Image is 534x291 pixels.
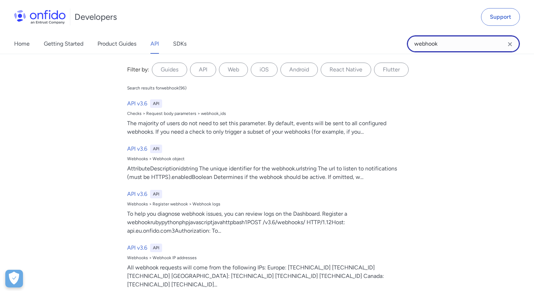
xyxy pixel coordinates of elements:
h1: Developers [75,11,117,23]
a: API v3.6APIWebhooks > Register webhook > Webhook logsTo help you diagnose webhook issues, you can... [124,187,415,238]
button: Open Preferences [5,270,23,287]
div: To help you diagnose webhook issues, you can review logs on the Dashboard. Register a webhookruby... [127,210,413,235]
img: Onfido Logo [14,10,66,24]
div: Filter by: [127,65,149,74]
input: Onfido search input field [407,35,520,52]
h6: API v3.6 [127,244,147,252]
div: API [150,145,162,153]
label: Web [219,63,248,77]
div: Webhooks > Webhook object [127,156,413,162]
a: SDKs [173,34,186,54]
div: API [150,99,162,108]
label: React Native [321,63,371,77]
div: Cookie Preferences [5,270,23,287]
div: The majority of users do not need to set this parameter. By default, events will be sent to all c... [127,119,413,136]
a: Getting Started [44,34,83,54]
a: Product Guides [97,34,136,54]
div: Webhooks > Webhook IP addresses [127,255,413,261]
div: Checks > Request body parameters > webhook_ids [127,111,413,116]
a: Support [481,8,520,26]
label: API [190,63,216,77]
a: API [150,34,159,54]
h6: API v3.6 [127,145,147,153]
svg: Clear search field button [506,40,514,48]
div: All webhook requests will come from the following IPs: Europe: [TECHNICAL_ID] [TECHNICAL_ID] [TEC... [127,263,413,289]
label: Guides [152,63,187,77]
a: API v3.6APIChecks > Request body parameters > webhook_idsThe majority of users do not need to set... [124,97,415,139]
div: API [150,244,162,252]
label: Android [280,63,318,77]
h6: API v3.6 [127,99,147,108]
h6: API v3.6 [127,190,147,198]
label: Flutter [374,63,409,77]
label: iOS [251,63,278,77]
div: AttributeDescriptionidstring The unique identifier for the webhook.urlstring The url to listen to... [127,164,413,181]
a: API v3.6APIWebhooks > Webhook objectAttributeDescriptionidstring The unique identifier for the we... [124,142,415,184]
div: Webhooks > Register webhook > Webhook logs [127,201,413,207]
a: Home [14,34,30,54]
div: Search results for webhook ( 96 ) [127,85,186,91]
div: API [150,190,162,198]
